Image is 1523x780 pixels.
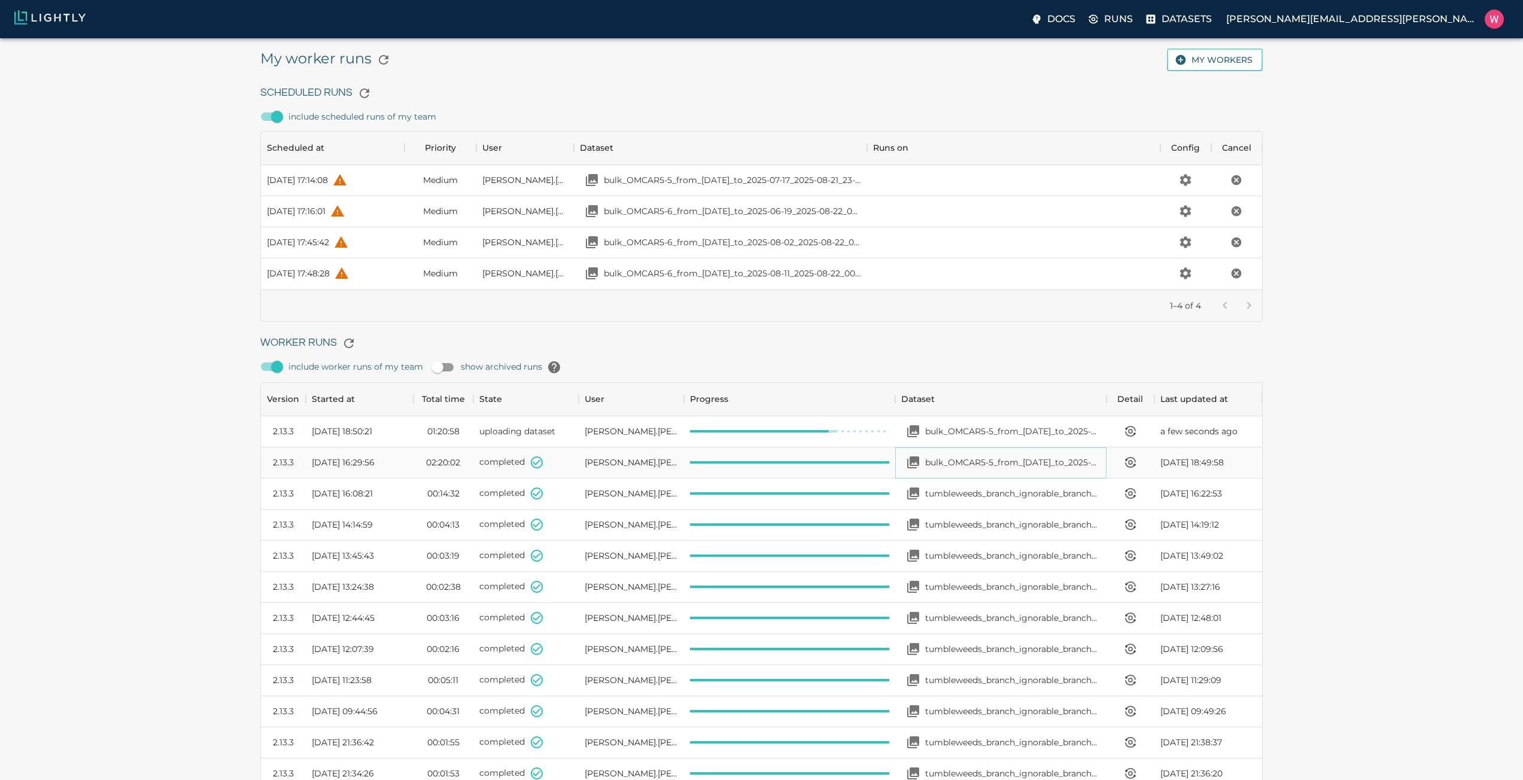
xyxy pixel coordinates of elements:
span: [DATE] 11:23:58 [312,674,372,686]
button: Open your dataset tumbleweeds_branch_ignorable_branch_bee_box_cropped_set_2025-05-01_2025-08-20_1... [901,606,925,630]
button: State set to COMPLETED [525,575,549,599]
label: Docs [1028,8,1080,30]
time: 01:20:58 [427,425,460,437]
span: uploading dataset [479,426,555,437]
span: completed [479,643,525,654]
button: State set to COMPLETED [525,699,549,723]
a: Open your dataset tumbleweeds_branch_ignorable_branch_bee_box_cropped_set_2025-01-01_2025-08-20_1... [901,668,1101,692]
span: [DATE] 16:29:56 [312,456,375,468]
button: State set to COMPLETED [525,606,549,630]
label: Datasets [1142,8,1217,30]
div: 2.13.3 [273,705,294,717]
h5: My worker runs [260,48,396,72]
a: Open your dataset tumbleweeds_branch_ignorable_branch_bee_box_cropped_set_2022-01-01_2025-08-20_2... [901,482,1101,505]
span: [DATE] 09:44:56 [312,705,378,717]
span: [DATE] 13:49:02 [1160,550,1223,562]
span: [DATE] 12:07:39 [312,643,374,655]
time: 00:02:38 [426,581,461,593]
p: 1–4 of 4 [1170,300,1201,312]
p: Runs [1104,12,1133,26]
span: include scheduled runs of my team [288,111,436,123]
div: [DATE] 17:16:01 [267,205,326,217]
div: 2.13.3 [273,674,294,686]
p: bulk_OMCAR5-6_from_[DATE]_to_2025-08-02_2025-08-22_00-20-13 [604,236,861,248]
time: 00:04:31 [427,705,460,717]
span: [DATE] 18:50:21 [312,425,372,437]
div: Dataset [574,131,867,164]
div: User [579,382,684,416]
span: Medium [423,174,458,186]
div: Progress [690,382,728,416]
button: Open your dataset bulk_OMCAR5-6_from_2025-06-19_to_2025-06-19_2025-08-22_00-08-48 [580,199,604,223]
div: Config [1171,131,1200,164]
a: Open your dataset bulk_OMCAR5-5_from_2025-08-18_to_2025-08-18_2025-08-21_23-14-42bulk_OMCAR5-5_fr... [901,450,1101,474]
span: [DATE] 12:09:56 [1160,643,1223,655]
div: User [476,131,574,164]
div: Dataset [895,382,1106,416]
button: Open your dataset bulk_OMCAR5-6_from_2025-08-11_to_2025-08-11_2025-08-22_00-19-05 [580,261,604,285]
img: William Maio [1485,10,1504,29]
span: include worker runs of my team [288,361,423,373]
div: Started at [312,382,355,416]
div: 2.13.3 [273,767,294,779]
div: 2.13.3 [273,487,294,499]
span: Medium [423,205,458,217]
span: William Maio (Bonsairobotics) [585,674,678,686]
div: Last updated at [1160,382,1228,416]
button: Cancel the scheduled run [1226,169,1247,191]
span: [DATE] 12:48:01 [1160,612,1221,624]
span: [DATE] 09:49:26 [1160,705,1226,717]
div: 2.13.3 [273,550,294,562]
span: William Maio (Bonsairobotics) [585,705,678,717]
span: completed [479,767,525,778]
span: Medium [423,236,458,248]
time: 02:20:02 [426,456,460,468]
span: completed [479,612,525,623]
button: My workers [1167,48,1263,72]
div: [DATE] 17:14:08 [267,174,328,186]
span: [DATE] 14:19:12 [1160,519,1219,531]
button: Open your dataset tumbleweeds_branch_ignorable_branch_bee_box_cropped_set_2025-07-15_2025-08-20_0... [901,730,925,754]
span: completed [479,550,525,560]
span: [DATE] 14:14:59 [312,519,373,531]
span: William Maio (Bonsairobotics) [585,456,678,468]
div: Priority [405,131,476,164]
button: Open your dataset tumbleweeds_branch_ignorable_branch_bee_box_cropped_set_2025-01-01_2025-08-20_1... [901,668,925,692]
span: [DATE] 12:44:45 [312,612,375,624]
a: Open your dataset tumbleweeds_branch_ignorable_branch_bee_box_cropped_set_2025-05-01_2025-08-20_1... [901,606,1101,630]
button: Cancel the scheduled run [1226,263,1247,284]
a: Open your dataset tumbleweeds_branch_ignorable_branch_bee_box_cropped_set_2025-01-01_2025-08-20_1... [901,699,1101,723]
p: Datasets [1162,12,1212,26]
p: tumbleweeds_branch_ignorable_branch_bee_box_cropped_set_2025-08-01_2025-08-20_04-12-37 [925,767,1101,779]
button: Open your dataset tumbleweeds_branch_ignorable_branch_bee_box_cropped_set_2024-09-01_2025-08-20_2... [901,513,925,537]
span: [DATE] 13:24:38 [312,581,374,593]
label: [PERSON_NAME][EMAIL_ADDRESS][PERSON_NAME]William Maio [1221,6,1509,32]
span: [DATE] 11:29:09 [1160,674,1221,686]
p: [PERSON_NAME][EMAIL_ADDRESS][PERSON_NAME] [1226,12,1480,26]
div: Runs on [867,131,1160,164]
p: bulk_OMCAR5-6_from_[DATE]_to_2025-08-11_2025-08-22_00-19-05 [604,267,861,279]
a: Open your dataset bulk_OMCAR5-5_from_2025-08-15_to_2025-08-15_2025-08-21_23-35-23bulk_OMCAR5-5_fr... [901,419,1101,443]
span: completed [479,581,525,592]
div: User [482,131,502,164]
button: State set to COMPLETED [525,513,549,537]
div: 2.13.3 [273,425,294,437]
span: [DATE] 21:34:26 [312,767,374,779]
span: William Maio (Bonsairobotics) [585,736,678,748]
div: Detail [1106,382,1154,416]
div: 2.13.3 [273,581,294,593]
span: completed [479,705,525,716]
p: bulk_OMCAR5-6_from_[DATE]_to_2025-06-19_2025-08-22_00-08-48 [604,205,861,217]
div: Scheduled at [261,131,405,164]
button: Cancel the scheduled run [1226,231,1247,253]
label: Runs [1085,8,1138,30]
button: State set to COMPLETED [525,730,549,754]
button: Open your dataset bulk_OMCAR5-5_from_2025-08-18_to_2025-08-18_2025-08-21_23-14-42 [901,450,925,474]
p: tumbleweeds_branch_ignorable_branch_bee_box_cropped_set_2025-01-01_2025-08-20_20-26-46 [925,550,1101,562]
span: William Maio (Bonsairobotics) [585,612,678,624]
time: 00:02:16 [427,643,460,655]
button: help [542,355,566,379]
time: 00:01:55 [427,736,460,748]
